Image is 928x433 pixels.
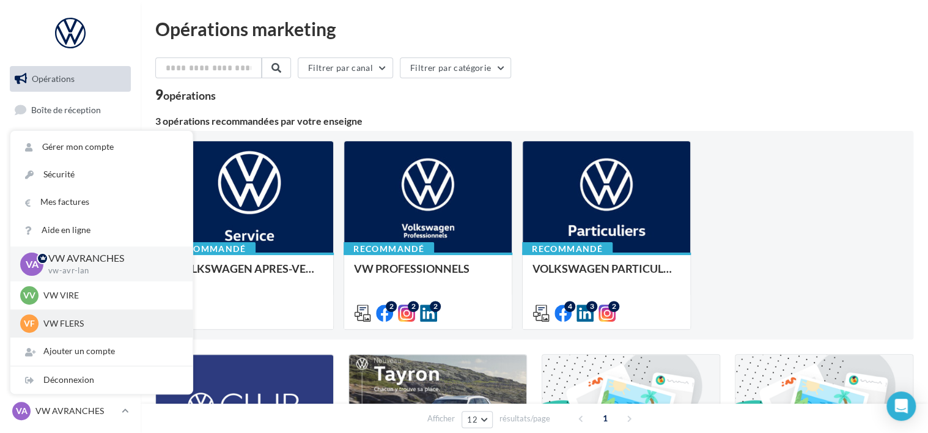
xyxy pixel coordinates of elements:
span: Boîte de réception [31,104,101,114]
span: 12 [467,415,477,424]
span: résultats/page [499,413,550,424]
span: VA [26,257,39,271]
p: vw-avr-lan [48,265,173,276]
div: Recommandé [344,242,434,256]
span: VA [16,405,28,417]
a: Médiathèque [7,219,133,245]
div: 2 [608,301,619,312]
div: 2 [408,301,419,312]
a: Opérations [7,66,133,92]
span: 1 [595,409,615,428]
div: Recommandé [165,242,256,256]
div: Recommandé [522,242,613,256]
div: Open Intercom Messenger [886,391,916,421]
span: Afficher [427,413,455,424]
a: Campagnes [7,158,133,184]
span: VF [24,317,35,330]
a: PLV et print personnalisable [7,280,133,316]
div: Opérations marketing [155,20,913,38]
div: 9 [155,88,216,102]
div: 4 [564,301,575,312]
p: VW AVRANCHES [35,405,117,417]
button: 12 [462,411,493,428]
div: 2 [430,301,441,312]
a: Aide en ligne [10,216,193,244]
div: 3 opérations recommandées par votre enseigne [155,116,913,126]
a: Mes factures [10,188,193,216]
p: VW FLERS [43,317,178,330]
a: Boîte de réception [7,97,133,123]
a: Sécurité [10,161,193,188]
a: Contacts [7,189,133,215]
a: VA VW AVRANCHES [10,399,131,423]
div: Déconnexion [10,366,193,394]
div: 2 [386,301,397,312]
a: Calendrier [7,250,133,275]
div: VOLKSWAGEN APRES-VENTE [175,262,323,287]
span: Opérations [32,73,75,84]
p: VW AVRANCHES [48,251,173,265]
span: VV [23,289,35,302]
button: Filtrer par catégorie [400,57,511,78]
div: 3 [586,301,597,312]
button: Filtrer par canal [298,57,393,78]
div: VOLKSWAGEN PARTICULIER [532,262,680,287]
a: Gérer mon compte [10,133,193,161]
div: Ajouter un compte [10,338,193,365]
p: VW VIRE [43,289,178,302]
a: Campagnes DataOnDemand [7,320,133,357]
a: Visibilité en ligne [7,128,133,154]
div: opérations [163,90,216,101]
div: VW PROFESSIONNELS [354,262,502,287]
